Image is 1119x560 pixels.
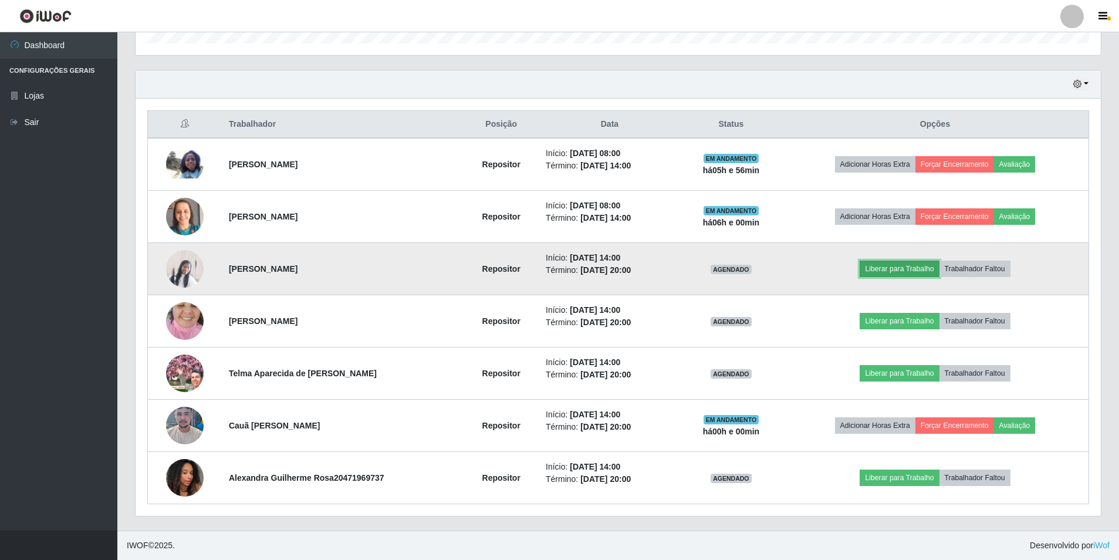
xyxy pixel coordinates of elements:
img: 1753380554375.jpeg [166,288,204,355]
button: Liberar para Trabalho [860,313,939,329]
button: Trabalhador Faltou [939,261,1010,277]
time: [DATE] 14:00 [570,357,620,367]
strong: Repositor [482,160,520,169]
time: [DATE] 20:00 [580,318,631,327]
button: Trabalhador Faltou [939,470,1010,486]
li: Início: [546,252,674,264]
time: [DATE] 08:00 [570,201,620,210]
span: AGENDADO [711,474,752,483]
span: EM ANDAMENTO [704,415,759,424]
img: 1757527651666.jpeg [166,384,204,467]
span: AGENDADO [711,369,752,379]
button: Forçar Encerramento [915,156,994,173]
strong: [PERSON_NAME] [229,160,298,169]
strong: Repositor [482,421,520,430]
strong: há 05 h e 56 min [703,166,760,175]
time: [DATE] 08:00 [570,149,620,158]
img: 1758209628083.jpeg [166,453,204,502]
button: Trabalhador Faltou [939,365,1010,382]
strong: [PERSON_NAME] [229,264,298,274]
button: Forçar Encerramento [915,208,994,225]
span: AGENDADO [711,317,752,326]
time: [DATE] 20:00 [580,370,631,379]
button: Trabalhador Faltou [939,313,1010,329]
strong: Alexandra Guilherme Rosa20471969737 [229,473,384,483]
button: Adicionar Horas Extra [835,208,915,225]
span: EM ANDAMENTO [704,206,759,215]
strong: Telma Aparecida de [PERSON_NAME] [229,369,377,378]
li: Término: [546,212,674,224]
button: Liberar para Trabalho [860,470,939,486]
strong: Repositor [482,264,520,274]
li: Início: [546,200,674,212]
li: Término: [546,160,674,172]
time: [DATE] 14:00 [570,410,620,419]
span: © 2025 . [127,539,175,552]
button: Avaliação [994,417,1036,434]
time: [DATE] 14:00 [570,462,620,471]
li: Início: [546,461,674,473]
li: Início: [546,304,674,316]
time: [DATE] 20:00 [580,265,631,275]
strong: Repositor [482,473,520,483]
span: AGENDADO [711,265,752,274]
th: Posição [464,111,539,139]
li: Início: [546,147,674,160]
strong: há 00 h e 00 min [703,427,760,436]
strong: há 06 h e 00 min [703,218,760,227]
th: Trabalhador [222,111,464,139]
button: Adicionar Horas Extra [835,156,915,173]
li: Início: [546,409,674,421]
li: Término: [546,473,674,485]
button: Liberar para Trabalho [860,261,939,277]
span: Desenvolvido por [1030,539,1110,552]
button: Forçar Encerramento [915,417,994,434]
img: 1751480704015.jpeg [166,250,204,288]
th: Status [681,111,782,139]
button: Avaliação [994,208,1036,225]
time: [DATE] 20:00 [580,422,631,431]
li: Término: [546,316,674,329]
img: 1753190771762.jpeg [166,150,204,178]
span: EM ANDAMENTO [704,154,759,163]
time: [DATE] 14:00 [570,305,620,315]
strong: Repositor [482,316,520,326]
li: Término: [546,421,674,433]
li: Término: [546,369,674,381]
img: CoreUI Logo [19,9,72,23]
strong: [PERSON_NAME] [229,316,298,326]
button: Avaliação [994,156,1036,173]
button: Adicionar Horas Extra [835,417,915,434]
time: [DATE] 14:00 [580,213,631,222]
time: [DATE] 20:00 [580,474,631,484]
img: 1753488226695.jpeg [166,355,204,392]
strong: Repositor [482,212,520,221]
li: Início: [546,356,674,369]
button: Liberar para Trabalho [860,365,939,382]
li: Término: [546,264,674,276]
span: IWOF [127,541,148,550]
strong: Cauã [PERSON_NAME] [229,421,320,430]
time: [DATE] 14:00 [580,161,631,170]
time: [DATE] 14:00 [570,253,620,262]
strong: [PERSON_NAME] [229,212,298,221]
img: 1755715203050.jpeg [166,183,204,250]
th: Data [539,111,681,139]
th: Opções [782,111,1088,139]
a: iWof [1093,541,1110,550]
strong: Repositor [482,369,520,378]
